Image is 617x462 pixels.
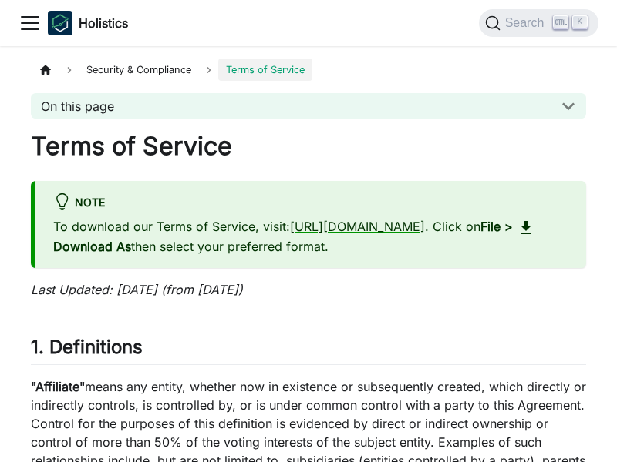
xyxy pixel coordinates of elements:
span: download [517,219,535,237]
button: On this page [31,93,586,119]
a: [URL][DOMAIN_NAME] [290,219,425,234]
h1: Terms of Service [31,131,586,162]
button: Toggle navigation bar [19,12,42,35]
span: Terms of Service [218,59,312,81]
em: Last Updated: [DATE] (from [DATE]) [31,282,243,297]
span: Search [501,16,554,30]
kbd: K [572,15,588,29]
strong: File > [480,219,513,234]
b: Holistics [79,14,128,32]
span: Security & Compliance [79,59,199,81]
strong: "Affiliate" [31,379,85,394]
strong: 1. Definitions [31,336,143,358]
a: HolisticsHolistics [48,11,128,35]
nav: Breadcrumbs [31,59,586,81]
strong: Download As [53,239,131,254]
div: Note [53,193,568,213]
button: Search (Ctrl+K) [479,9,598,37]
img: Holistics [48,11,72,35]
a: Home page [31,59,60,81]
p: To download our Terms of Service, visit: . Click on then select your preferred format. [53,217,568,256]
